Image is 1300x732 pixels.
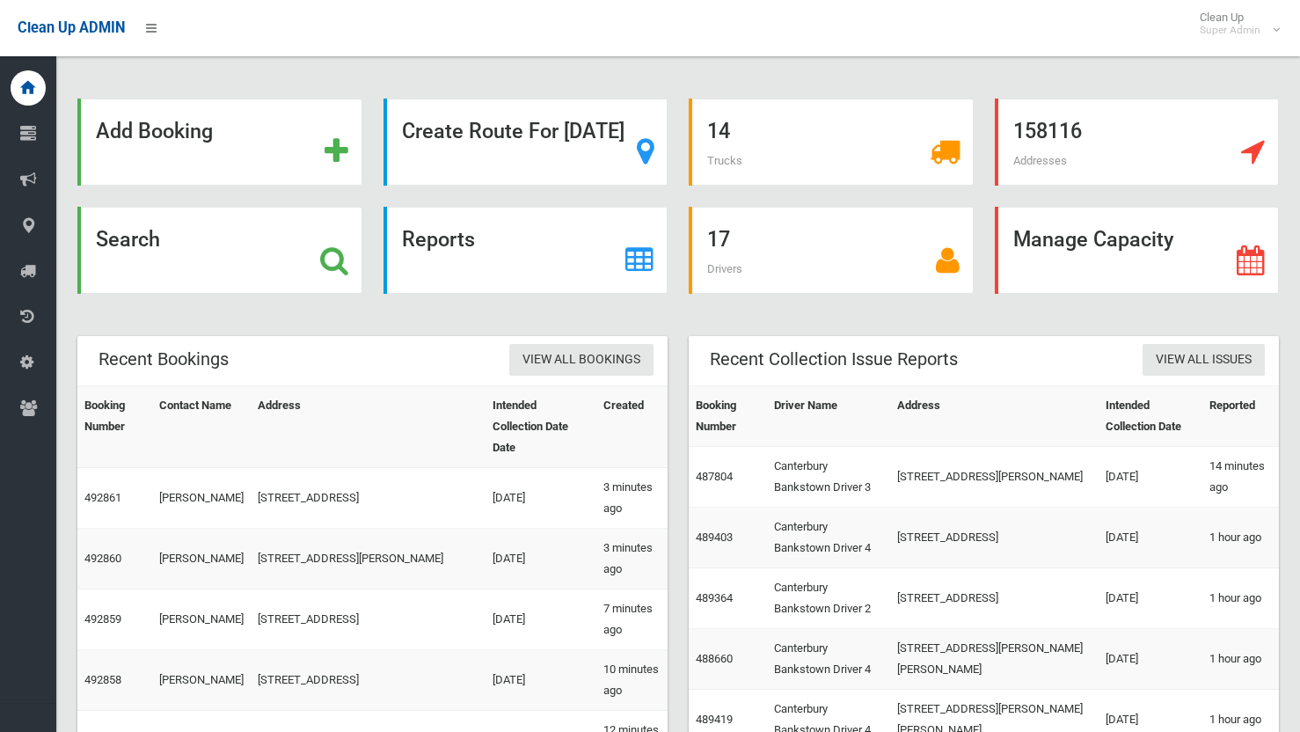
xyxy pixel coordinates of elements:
[1013,119,1082,143] strong: 158116
[689,99,974,186] a: 14 Trucks
[77,342,250,377] header: Recent Bookings
[689,342,979,377] header: Recent Collection Issue Reports
[707,227,730,252] strong: 17
[1143,344,1265,377] a: View All Issues
[96,227,160,252] strong: Search
[77,99,362,186] a: Add Booking
[383,99,668,186] a: Create Route For [DATE]
[696,591,733,604] a: 489364
[596,386,668,468] th: Created
[383,207,668,294] a: Reports
[1202,508,1279,568] td: 1 hour ago
[486,650,595,711] td: [DATE]
[402,119,624,143] strong: Create Route For [DATE]
[152,529,251,589] td: [PERSON_NAME]
[596,650,668,711] td: 10 minutes ago
[251,529,486,589] td: [STREET_ADDRESS][PERSON_NAME]
[84,491,121,504] a: 492861
[890,568,1098,629] td: [STREET_ADDRESS]
[486,468,595,529] td: [DATE]
[707,154,742,167] span: Trucks
[890,508,1098,568] td: [STREET_ADDRESS]
[995,207,1280,294] a: Manage Capacity
[596,468,668,529] td: 3 minutes ago
[1191,11,1278,37] span: Clean Up
[696,713,733,726] a: 489419
[18,19,125,36] span: Clean Up ADMIN
[84,552,121,565] a: 492860
[1202,386,1279,447] th: Reported
[890,386,1098,447] th: Address
[77,207,362,294] a: Search
[1099,629,1202,690] td: [DATE]
[696,531,733,544] a: 489403
[1099,568,1202,629] td: [DATE]
[767,568,890,629] td: Canterbury Bankstown Driver 2
[251,589,486,650] td: [STREET_ADDRESS]
[1202,568,1279,629] td: 1 hour ago
[995,99,1280,186] a: 158116 Addresses
[152,468,251,529] td: [PERSON_NAME]
[890,447,1098,508] td: [STREET_ADDRESS][PERSON_NAME]
[707,262,742,275] span: Drivers
[251,650,486,711] td: [STREET_ADDRESS]
[1013,154,1067,167] span: Addresses
[696,470,733,483] a: 487804
[1099,508,1202,568] td: [DATE]
[596,589,668,650] td: 7 minutes ago
[767,447,890,508] td: Canterbury Bankstown Driver 3
[1200,24,1260,37] small: Super Admin
[596,529,668,589] td: 3 minutes ago
[767,386,890,447] th: Driver Name
[1099,447,1202,508] td: [DATE]
[486,529,595,589] td: [DATE]
[402,227,475,252] strong: Reports
[486,589,595,650] td: [DATE]
[1099,386,1202,447] th: Intended Collection Date
[152,589,251,650] td: [PERSON_NAME]
[767,508,890,568] td: Canterbury Bankstown Driver 4
[486,386,595,468] th: Intended Collection Date Date
[1202,629,1279,690] td: 1 hour ago
[152,650,251,711] td: [PERSON_NAME]
[1202,447,1279,508] td: 14 minutes ago
[77,386,152,468] th: Booking Number
[96,119,213,143] strong: Add Booking
[890,629,1098,690] td: [STREET_ADDRESS][PERSON_NAME][PERSON_NAME]
[689,386,767,447] th: Booking Number
[509,344,654,377] a: View All Bookings
[707,119,730,143] strong: 14
[696,652,733,665] a: 488660
[84,673,121,686] a: 492858
[152,386,251,468] th: Contact Name
[251,468,486,529] td: [STREET_ADDRESS]
[84,612,121,626] a: 492859
[251,386,486,468] th: Address
[689,207,974,294] a: 17 Drivers
[767,629,890,690] td: Canterbury Bankstown Driver 4
[1013,227,1173,252] strong: Manage Capacity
